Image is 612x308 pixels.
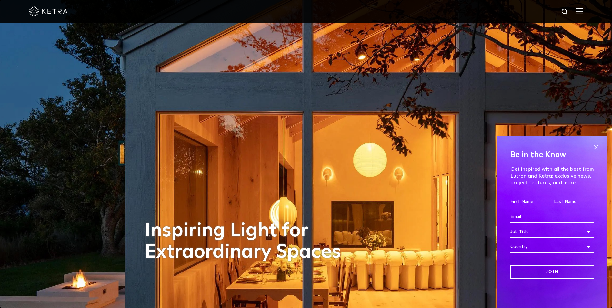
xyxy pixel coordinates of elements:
input: Email [510,211,594,223]
p: Get inspired with all the best from Lutron and Ketra: exclusive news, project features, and more. [510,166,594,186]
h4: Be in the Know [510,149,594,161]
div: Country [510,241,594,253]
img: search icon [561,8,569,16]
img: Hamburger%20Nav.svg [576,8,583,14]
h1: Inspiring Light for Extraordinary Spaces [145,220,355,263]
div: Job Title [510,226,594,238]
input: Join [510,265,594,279]
input: Last Name [554,196,594,208]
img: ketra-logo-2019-white [29,6,68,16]
input: First Name [510,196,551,208]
